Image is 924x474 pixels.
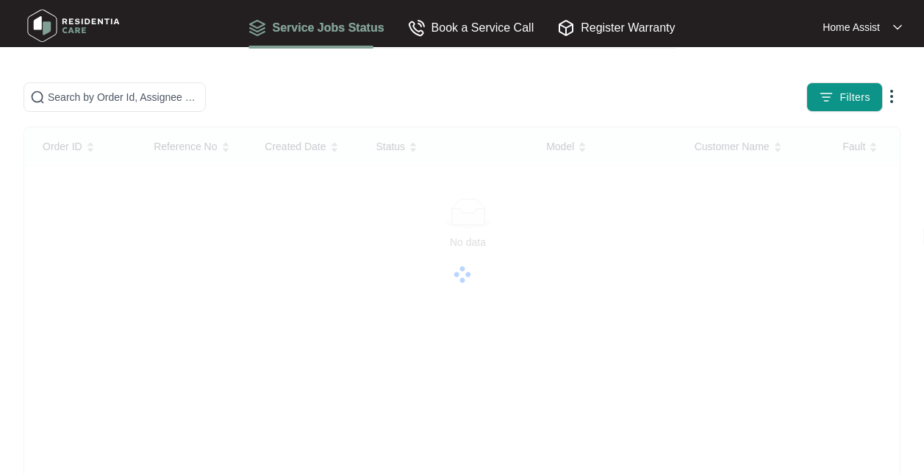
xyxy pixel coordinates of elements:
img: search-icon [30,90,45,105]
img: Register Warranty icon [557,19,575,37]
div: Book a Service Call [408,18,534,37]
span: Filters [839,90,870,105]
button: filter iconFilters [806,82,883,112]
div: Register Warranty [557,18,675,37]
img: residentia care logo [22,4,125,48]
img: dropdown arrow [893,24,902,31]
img: Book a Service Call icon [408,19,426,37]
img: dropdown arrow [883,88,900,105]
img: Service Jobs Status icon [248,19,266,37]
div: Service Jobs Status [248,18,384,37]
img: filter icon [819,90,834,105]
input: Search by Order Id, Assignee Name, Reference No, Customer Name and Model [48,89,199,105]
p: Home Assist [823,20,880,35]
